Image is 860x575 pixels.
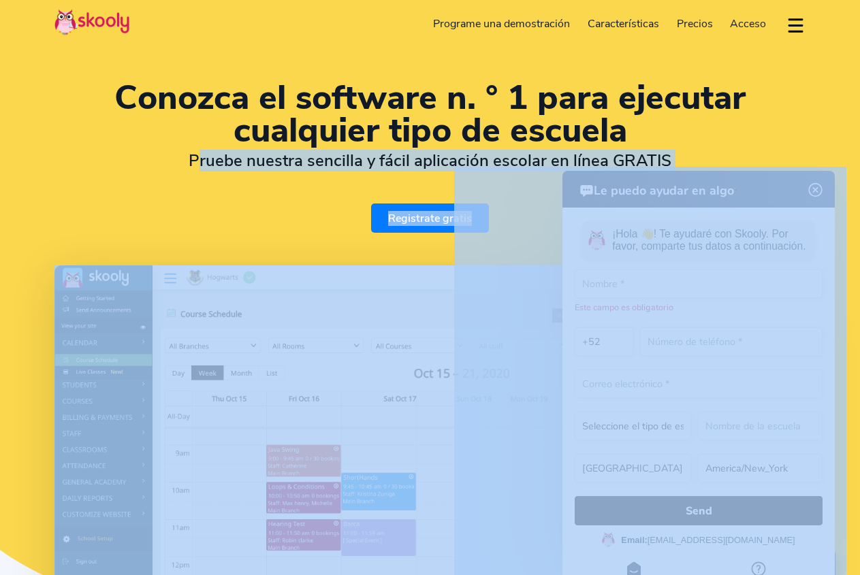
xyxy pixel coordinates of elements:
[579,13,668,35] a: Características
[668,13,722,35] a: Precios
[54,9,129,35] img: Skooly
[54,150,806,171] h2: Pruebe nuestra sencilla y fácil aplicación escolar en línea GRATIS
[371,203,489,233] a: Registrate gratis
[677,16,713,31] span: Precios
[786,10,806,41] button: dropdown menu
[730,16,766,31] span: Acceso
[721,13,775,35] a: Acceso
[425,13,579,35] a: Programe una demostración
[54,82,806,147] h1: Conozca el software n. ° 1 para ejecutar cualquier tipo de escuela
